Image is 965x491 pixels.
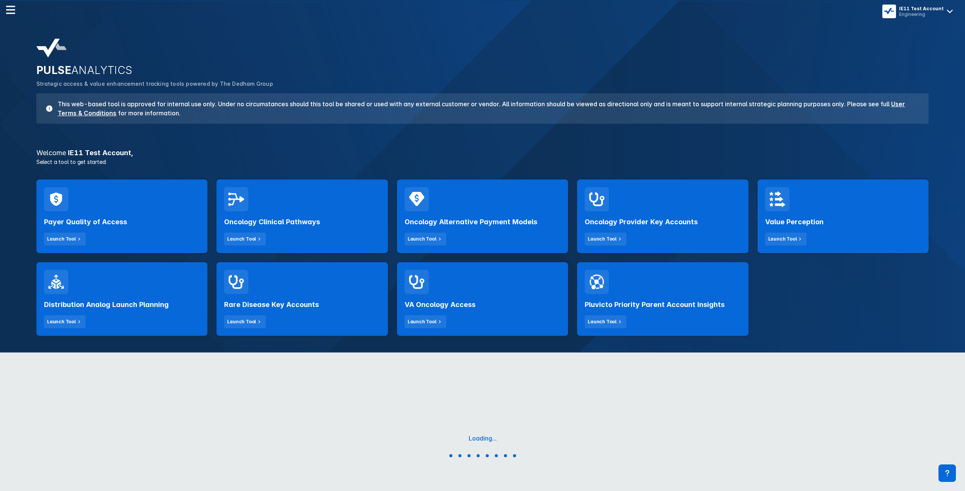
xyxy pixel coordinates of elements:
img: menu--horizontal.svg [6,5,15,14]
h2: Oncology Clinical Pathways [224,217,320,227]
a: Oncology Alternative Payment ModelsLaunch Tool [397,179,568,253]
div: Loading... [469,434,497,442]
a: Pluvicto Priority Parent Account InsightsLaunch Tool [577,262,748,336]
img: pulse-analytics-logo [36,39,67,58]
button: Launch Tool [585,315,626,328]
h3: IE11 Test Account , [32,150,933,156]
div: Launch Tool [588,318,617,325]
a: Rare Disease Key AccountsLaunch Tool [217,262,388,336]
button: Launch Tool [224,315,266,328]
div: IE11 Test Account [899,6,944,11]
p: Strategic access & value enhancement tracking tools powered by The Dedham Group [36,80,929,88]
span: Welcome [36,149,66,157]
h2: Rare Disease Key Accounts [224,300,319,309]
img: menu button [884,6,894,17]
button: Launch Tool [405,233,446,245]
a: Value PerceptionLaunch Tool [758,179,929,253]
h2: Value Perception [765,217,824,227]
button: Launch Tool [405,315,446,328]
div: Engineering [899,11,944,17]
div: Launch Tool [768,236,797,242]
h2: Pluvicto Priority Parent Account Insights [585,300,725,309]
button: Launch Tool [765,233,807,245]
a: Distribution Analog Launch PlanningLaunch Tool [36,262,207,336]
div: Launch Tool [408,236,436,242]
button: Launch Tool [44,233,86,245]
div: Launch Tool [227,318,256,325]
h2: Oncology Provider Key Accounts [585,217,698,227]
a: Payer Quality of AccessLaunch Tool [36,179,207,253]
button: Launch Tool [585,233,626,245]
a: VA Oncology AccessLaunch Tool [397,262,568,336]
a: Oncology Clinical PathwaysLaunch Tool [217,179,388,253]
p: Select a tool to get started: [32,158,933,166]
span: ANALYTICS [71,64,133,77]
div: Launch Tool [588,236,617,242]
h3: This web-based tool is approved for internal use only. Under no circumstances should this tool be... [53,99,919,118]
div: Launch Tool [47,236,76,242]
div: Support and data inquiry [938,464,956,482]
a: Oncology Provider Key AccountsLaunch Tool [577,179,748,253]
div: Launch Tool [227,236,256,242]
div: Launch Tool [47,318,76,325]
button: Launch Tool [44,315,86,328]
h2: PULSE [36,64,929,77]
h2: Oncology Alternative Payment Models [405,217,537,227]
h2: Payer Quality of Access [44,217,127,227]
h2: VA Oncology Access [405,300,475,309]
button: Launch Tool [224,233,266,245]
div: Launch Tool [408,318,436,325]
h2: Distribution Analog Launch Planning [44,300,169,309]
